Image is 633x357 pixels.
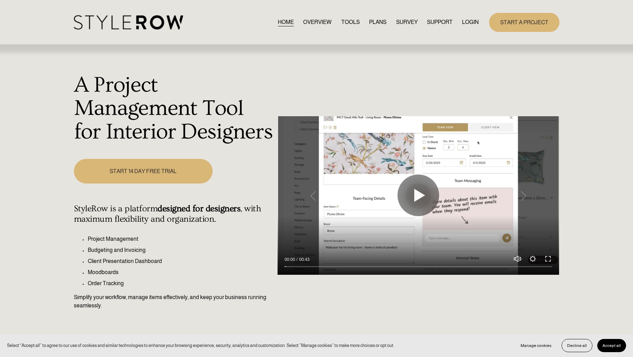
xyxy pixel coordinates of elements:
[303,18,332,27] a: OVERVIEW
[284,256,297,263] div: Current time
[521,343,551,348] span: Manage cookies
[157,204,240,214] strong: designed for designers
[341,18,360,27] a: TOOLS
[74,159,213,184] a: START 14 DAY FREE TRIAL
[515,339,557,352] button: Manage cookies
[88,279,274,288] p: Order Tracking
[297,256,311,263] div: Duration
[597,339,626,352] button: Accept all
[88,235,274,243] p: Project Management
[567,343,587,348] span: Decline all
[602,343,621,348] span: Accept all
[278,18,294,27] a: HOME
[88,246,274,254] p: Budgeting and Invoicing
[427,18,453,26] span: SUPPORT
[88,268,274,277] p: Moodboards
[489,13,559,32] a: START A PROJECT
[427,18,453,27] a: folder dropdown
[396,18,418,27] a: SURVEY
[462,18,479,27] a: LOGIN
[74,293,274,310] p: Simplify your workflow, manage items effectively, and keep your business running seamlessly.
[7,342,394,349] p: Select “Accept all” to agree to our use of cookies and similar technologies to enhance your brows...
[74,74,274,144] h1: A Project Management Tool for Interior Designers
[284,264,552,269] input: Seek
[369,18,386,27] a: PLANS
[74,15,183,29] img: StyleRow
[88,257,274,265] p: Client Presentation Dashboard
[397,175,439,216] button: Play
[562,339,592,352] button: Decline all
[74,204,274,224] h4: StyleRow is a platform , with maximum flexibility and organization.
